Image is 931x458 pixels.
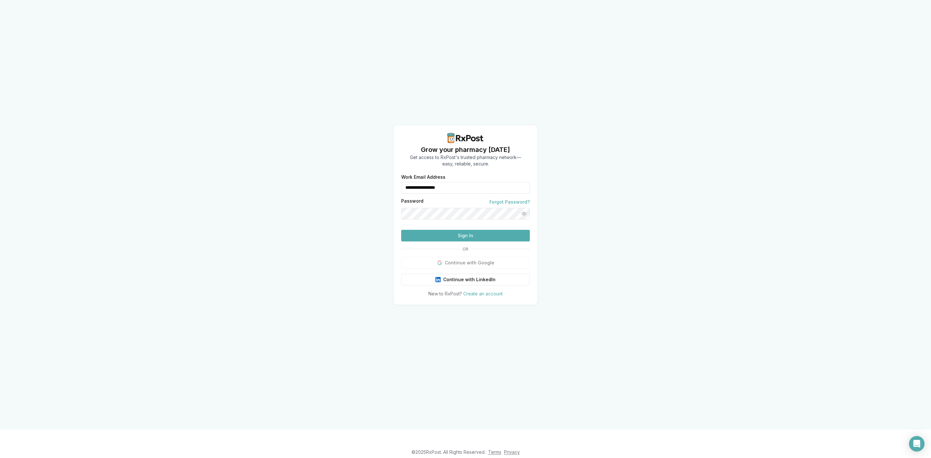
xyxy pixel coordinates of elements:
a: Create an account [463,291,503,296]
button: Sign In [401,230,530,241]
span: New to RxPost? [428,291,462,296]
button: Show password [518,208,530,219]
span: OR [460,247,471,252]
a: Terms [488,449,501,455]
p: Get access to RxPost's trusted pharmacy network— easy, reliable, secure. [410,154,521,167]
img: LinkedIn [435,277,441,282]
h1: Grow your pharmacy [DATE] [410,145,521,154]
div: Open Intercom Messenger [909,436,925,452]
label: Password [401,199,423,205]
button: Continue with LinkedIn [401,274,530,285]
img: RxPost Logo [445,133,486,143]
a: Privacy [504,449,520,455]
label: Work Email Address [401,175,530,179]
a: Forgot Password? [489,199,530,205]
